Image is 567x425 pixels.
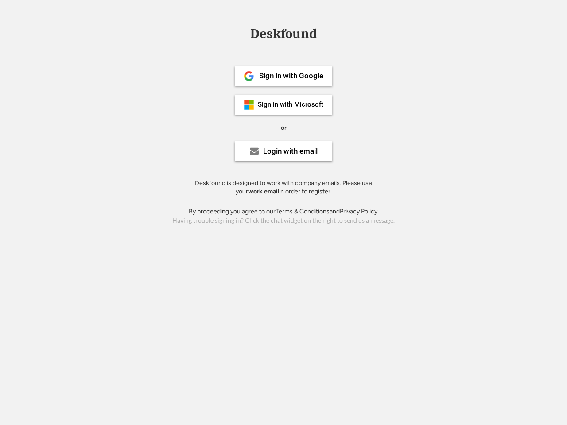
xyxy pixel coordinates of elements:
a: Privacy Policy. [340,208,379,215]
img: 1024px-Google__G__Logo.svg.png [244,71,254,81]
div: Sign in with Google [259,72,323,80]
div: Login with email [263,147,318,155]
div: Deskfound [246,27,321,41]
div: Deskfound is designed to work with company emails. Please use your in order to register. [184,179,383,196]
div: or [281,124,287,132]
div: By proceeding you agree to our and [189,207,379,216]
img: ms-symbollockup_mssymbol_19.png [244,100,254,110]
a: Terms & Conditions [276,208,330,215]
div: Sign in with Microsoft [258,101,323,108]
strong: work email [248,188,279,195]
